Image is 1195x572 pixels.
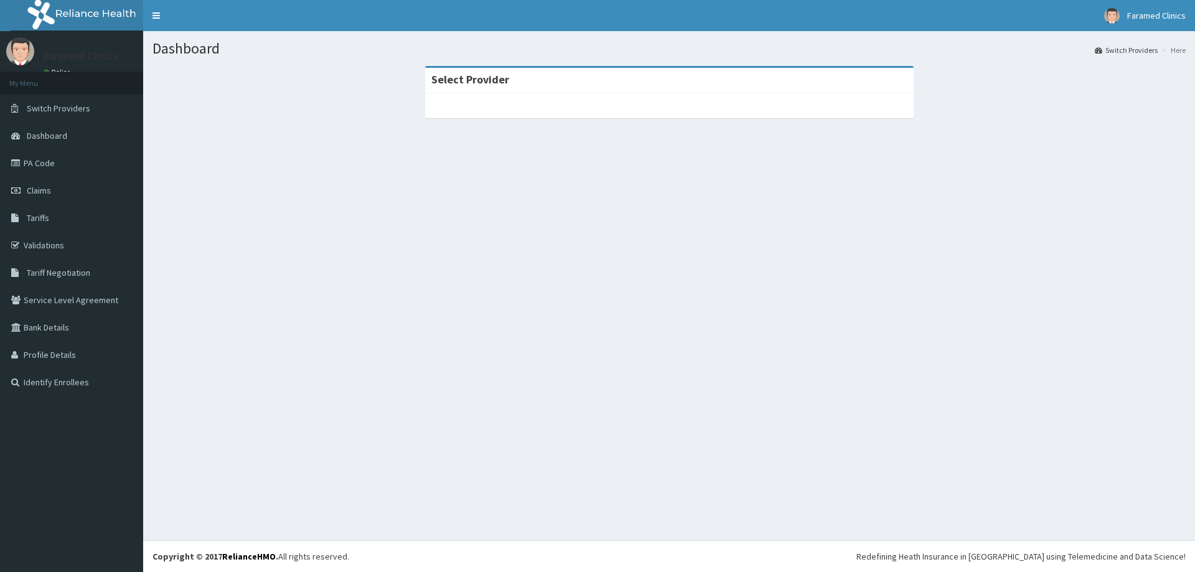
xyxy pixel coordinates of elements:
[1159,45,1186,55] li: Here
[152,40,1186,57] h1: Dashboard
[152,551,278,562] strong: Copyright © 2017 .
[44,50,118,62] p: Faramed Clinics
[27,130,67,141] span: Dashboard
[143,540,1195,572] footer: All rights reserved.
[1127,10,1186,21] span: Faramed Clinics
[6,37,34,65] img: User Image
[1095,45,1158,55] a: Switch Providers
[27,267,90,278] span: Tariff Negotiation
[27,212,49,223] span: Tariffs
[856,550,1186,563] div: Redefining Heath Insurance in [GEOGRAPHIC_DATA] using Telemedicine and Data Science!
[27,185,51,196] span: Claims
[1104,8,1120,24] img: User Image
[431,72,509,87] strong: Select Provider
[222,551,276,562] a: RelianceHMO
[27,103,90,114] span: Switch Providers
[44,68,73,77] a: Online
